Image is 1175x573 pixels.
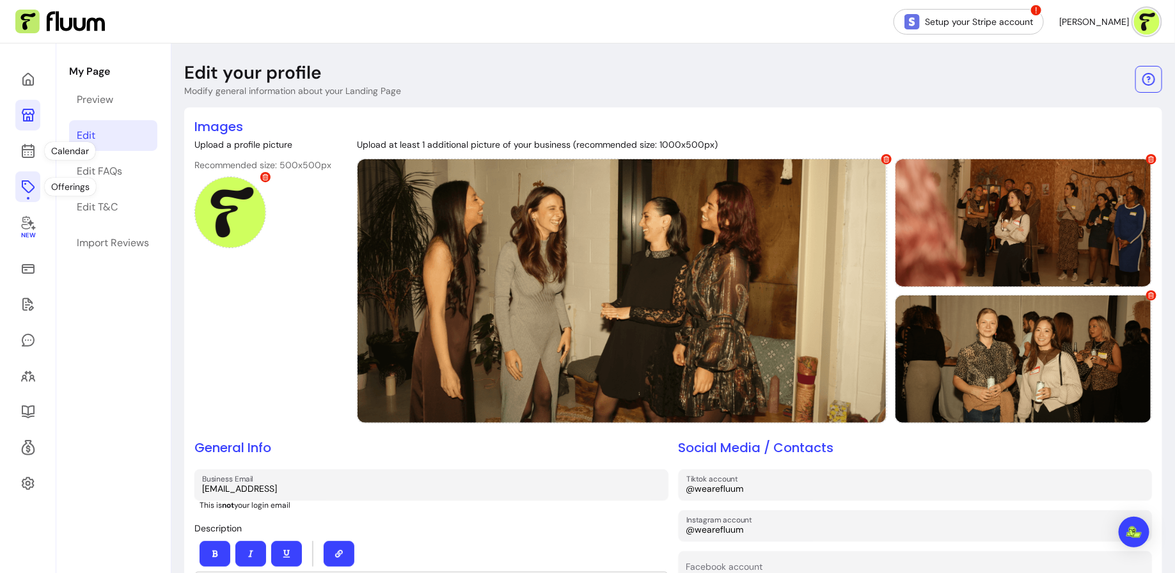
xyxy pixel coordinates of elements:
a: My Messages [15,325,40,356]
div: Offerings [45,178,96,196]
a: Offerings [15,171,40,202]
h2: Images [194,118,1152,136]
input: Tiktok account [686,482,1145,495]
a: Sales [15,253,40,284]
p: Modify general information about your Landing Page [184,84,401,97]
a: My Page [15,100,40,130]
a: Setup your Stripe account [894,9,1044,35]
img: avatar [1134,9,1160,35]
a: Import Reviews [69,228,157,258]
h2: Social Media / Contacts [679,439,1153,457]
p: Edit your profile [184,61,322,84]
a: Settings [15,468,40,499]
div: Edit [77,128,95,143]
label: Business Email [202,473,258,484]
span: New [20,232,35,240]
p: This is your login email [200,500,668,510]
a: Resources [15,396,40,427]
div: Preview [77,92,113,107]
a: Home [15,64,40,95]
img: https://d22cr2pskkweo8.cloudfront.net/7da0f95d-a9ed-4b41-b915-5433de84e032 [358,159,887,423]
button: avatar[PERSON_NAME] [1059,9,1160,35]
a: Edit [69,120,157,151]
label: Instagram account [686,514,757,525]
h2: General Info [194,439,668,457]
img: https://d22cr2pskkweo8.cloudfront.net/d9433576-b069-4324-85ff-0e2a646a54d9 [195,177,265,247]
p: Recommended size: 500x500px [194,159,331,171]
b: not [222,500,234,510]
img: https://d22cr2pskkweo8.cloudfront.net/067ecc5e-a255-44f1-bac5-3b283ce54a9c [895,295,1151,423]
img: Fluum Logo [15,10,105,34]
span: ! [1030,4,1043,17]
img: Stripe Icon [904,14,920,29]
div: Provider image 1 [357,159,887,423]
a: Refer & Earn [15,432,40,463]
p: Upload a profile picture [194,138,331,151]
a: Preview [69,84,157,115]
a: Calendar [15,136,40,166]
a: Edit FAQs [69,156,157,187]
div: Provider image 2 [895,159,1152,287]
span: [PERSON_NAME] [1059,15,1129,28]
div: Import Reviews [77,235,149,251]
p: My Page [69,64,157,79]
span: Description [194,522,242,534]
div: Open Intercom Messenger [1119,517,1149,547]
a: Waivers [15,289,40,320]
div: Edit FAQs [77,164,122,179]
label: Tiktok account [686,473,743,484]
div: Provider image 3 [895,295,1152,423]
input: Instagram account [686,523,1145,536]
a: New [15,207,40,248]
p: Upload at least 1 additional picture of your business (recommended size: 1000x500px) [357,138,1152,151]
div: Edit T&C [77,200,118,215]
div: Profile picture [194,177,266,248]
div: Calendar [45,142,95,160]
a: Edit T&C [69,192,157,223]
input: Business Email [202,482,661,495]
img: https://d22cr2pskkweo8.cloudfront.net/bebc8608-c9bb-47e6-9180-4ba40991fc76 [895,159,1151,286]
a: Clients [15,361,40,391]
